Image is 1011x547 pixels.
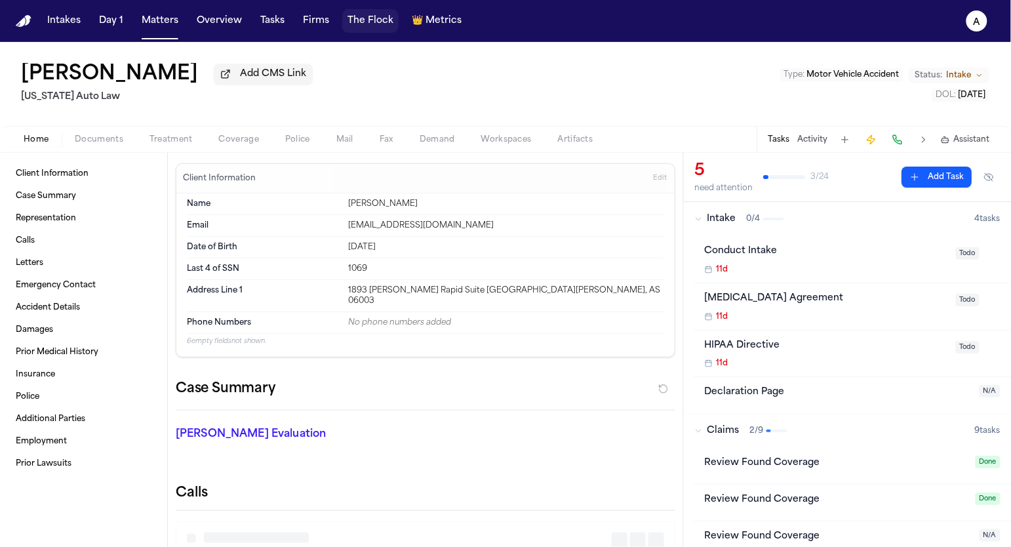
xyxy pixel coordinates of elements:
span: Motor Vehicle Accident [807,71,900,79]
span: Police [285,134,310,145]
a: Prior Medical History [10,342,157,363]
span: 3 / 24 [810,172,829,182]
a: Case Summary [10,186,157,207]
a: Client Information [10,163,157,184]
div: Review Found Coverage [705,456,968,471]
div: Open task: Review Found Coverage [694,448,1011,485]
div: HIPAA Directive [705,338,948,354]
button: crownMetrics [406,9,467,33]
button: Intake0/44tasks [684,202,1011,236]
button: Hide completed tasks (⌘⇧H) [977,167,1001,188]
span: Done [976,493,1001,505]
div: need attention [694,183,753,193]
button: Intakes [42,9,86,33]
button: Change status from Intake [909,68,990,83]
div: Declaration Page [705,385,972,400]
button: Edit [649,168,671,189]
h2: Calls [176,484,675,502]
dt: Address Line 1 [187,285,341,306]
p: 6 empty fields not shown. [187,336,664,346]
button: Edit Type: Motor Vehicle Accident [780,68,903,81]
span: Status: [915,70,943,81]
div: [MEDICAL_DATA] Agreement [705,291,948,306]
a: Letters [10,253,157,273]
button: Overview [191,9,247,33]
button: Add Task [836,131,854,149]
a: Employment [10,431,157,452]
span: DOL : [936,91,957,99]
a: Prior Lawsuits [10,453,157,474]
a: Home [16,15,31,28]
button: Make a Call [888,131,907,149]
a: Calls [10,230,157,251]
span: Edit [653,174,667,183]
span: Mail [336,134,353,145]
button: Assistant [941,134,990,145]
span: Todo [956,247,980,260]
span: N/A [980,385,1001,397]
span: Assistant [954,134,990,145]
h3: Client Information [180,173,258,184]
button: Firms [298,9,334,33]
div: Open task: Declaration Page [694,377,1011,413]
span: 0 / 4 [747,214,761,224]
h2: [US_STATE] Auto Law [21,89,313,105]
button: Edit matter name [21,63,198,87]
button: Tasks [255,9,290,33]
a: Damages [10,319,157,340]
span: [DATE] [959,91,986,99]
span: 4 task s [975,214,1001,224]
dt: Date of Birth [187,242,341,253]
a: Emergency Contact [10,275,157,296]
span: Documents [75,134,123,145]
span: N/A [980,529,1001,542]
span: Treatment [149,134,193,145]
div: Review Found Coverage [705,493,968,508]
span: Artifacts [558,134,593,145]
p: [PERSON_NAME] Evaluation [176,426,332,442]
span: Fax [380,134,393,145]
div: 1069 [349,264,664,274]
div: Conduct Intake [705,244,948,259]
button: Matters [136,9,184,33]
span: 11d [717,312,728,322]
div: Open task: Conduct Intake [694,236,1011,283]
span: 2 / 9 [750,426,764,436]
button: Tasks [768,134,790,145]
a: Insurance [10,364,157,385]
a: Accident Details [10,297,157,318]
h2: Case Summary [176,378,275,399]
span: Home [24,134,49,145]
div: 1893 [PERSON_NAME] Rapid Suite [GEOGRAPHIC_DATA][PERSON_NAME], AS 06003 [349,285,664,306]
button: Activity [798,134,828,145]
img: Finch Logo [16,15,31,28]
span: Demand [420,134,455,145]
span: Todo [956,341,980,354]
div: Open task: Retainer Agreement [694,283,1011,331]
a: Representation [10,208,157,229]
span: Claims [707,424,740,437]
span: 11d [717,264,728,275]
h1: [PERSON_NAME] [21,63,198,87]
span: Phone Numbers [187,317,251,328]
span: Intake [947,70,972,81]
dt: Email [187,220,341,231]
button: The Flock [342,9,399,33]
dt: Last 4 of SSN [187,264,341,274]
button: Add CMS Link [214,64,313,85]
span: Add CMS Link [240,68,306,81]
span: 11d [717,358,728,369]
button: Claims2/99tasks [684,414,1011,448]
button: Day 1 [94,9,129,33]
div: No phone numbers added [349,317,664,328]
div: 5 [694,161,753,182]
div: [DATE] [349,242,664,253]
span: 9 task s [975,426,1001,436]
